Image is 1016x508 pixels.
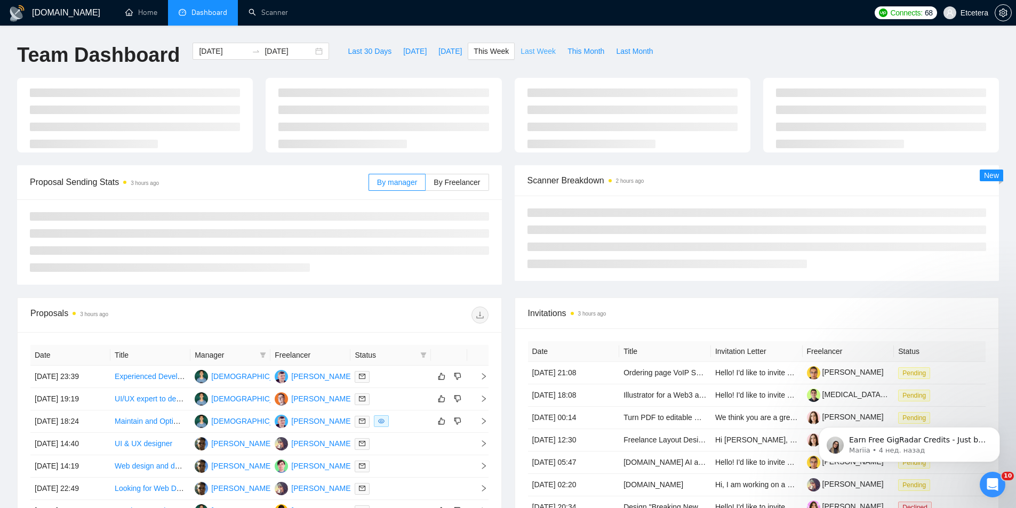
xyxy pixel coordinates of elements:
a: Web design and development in Shopify [115,462,248,470]
span: filter [258,347,268,363]
span: Proposal Sending Stats [30,175,369,189]
th: Date [528,341,620,362]
img: DM [275,459,288,473]
td: [DATE] 14:40 [30,433,110,455]
a: UI/UX expert to design eye catching website [115,394,261,403]
a: II[DEMOGRAPHIC_DATA][PERSON_NAME] [195,416,356,425]
a: II[DEMOGRAPHIC_DATA][PERSON_NAME] [195,394,356,402]
img: PS [275,482,288,495]
td: [DATE] 02:20 [528,474,620,496]
span: user [946,9,954,17]
td: Turn PDF to editable Word File [619,407,711,429]
div: [PERSON_NAME] [211,438,273,449]
iframe: Intercom live chat [980,472,1005,497]
td: Maintain and Optimize a WordPress website used by millions of users [110,410,190,433]
img: AP [195,482,208,495]
time: 3 hours ago [578,311,606,317]
div: [PERSON_NAME] [211,482,273,494]
button: like [435,370,448,383]
td: [DATE] 19:19 [30,388,110,410]
span: like [438,417,445,425]
a: DM[PERSON_NAME] [275,461,353,470]
a: II[DEMOGRAPHIC_DATA][PERSON_NAME] [195,372,356,380]
span: By manager [377,178,417,187]
img: II [195,370,208,383]
span: [DATE] [438,45,462,57]
span: Status [355,349,415,361]
a: Freelance Layout Designer [623,436,713,444]
img: II [195,392,208,406]
iframe: Intercom notifications сообщение [803,405,1016,479]
td: [DATE] 18:24 [30,410,110,433]
a: Experienced Developers Needed for CRM Integration, Website Management, and Email Optimization [115,372,449,381]
img: c1e3-XBZU7ZVvt8WuFWw9ol75I-gR1ylWKZFT98TOmoBBjKBuxC0NiZ0BETjHYhNfg [807,389,820,402]
p: Message from Mariia, sent 4 нед. назад [46,41,184,51]
img: AP [195,459,208,473]
img: II [195,415,208,428]
span: right [471,417,487,425]
a: Turn PDF to editable Word File [623,413,726,422]
a: setting [995,9,1012,17]
td: [DATE] 14:19 [30,455,110,478]
button: Last 30 Days [342,43,397,60]
div: [PERSON_NAME] [211,460,273,472]
div: [PERSON_NAME] [291,482,353,494]
span: dislike [454,394,461,403]
td: [DATE] 12:30 [528,429,620,451]
button: setting [995,4,1012,21]
span: mail [359,396,365,402]
span: Connects: [891,7,923,19]
span: We think you are a great fit for this task. [715,413,846,422]
button: Last Month [610,43,659,60]
img: VS [275,415,288,428]
span: Last Week [521,45,556,57]
span: right [471,395,487,402]
button: dislike [451,370,464,383]
span: like [438,372,445,381]
a: PS[PERSON_NAME] [275,483,353,492]
span: 68 [925,7,933,19]
td: Freelance Layout Designer [619,429,711,451]
input: End date [265,45,313,57]
td: UI & UX designer [110,433,190,455]
span: right [471,373,487,380]
span: to [252,47,260,55]
th: Title [619,341,711,362]
a: [DOMAIN_NAME] [623,480,683,489]
span: This Month [567,45,604,57]
button: This Week [468,43,515,60]
span: eye [378,418,385,424]
td: [DATE] 23:39 [30,366,110,388]
span: Earn Free GigRadar Credits - Just by Sharing Your Story! 💬 Want more credits for sending proposal... [46,31,184,294]
a: UI & UX designer [115,439,172,448]
td: [DATE] 21:08 [528,362,620,384]
td: [DATE] 00:14 [528,407,620,429]
a: VS[PERSON_NAME] [275,372,353,380]
span: right [471,462,487,470]
a: Illustrator for a Web3 and AI Project [623,391,741,399]
td: [DATE] 05:47 [528,451,620,474]
button: [DATE] [397,43,433,60]
td: [DATE] 22:49 [30,478,110,500]
div: [DEMOGRAPHIC_DATA][PERSON_NAME] [211,370,356,382]
div: [DEMOGRAPHIC_DATA][PERSON_NAME] [211,393,356,405]
img: logo [9,5,26,22]
a: AL[PERSON_NAME] [275,394,353,402]
span: right [471,485,487,492]
div: [PERSON_NAME] [291,370,353,382]
button: [DATE] [433,43,468,60]
a: AP[PERSON_NAME] [195,483,273,492]
span: mail [359,418,365,424]
span: mail [359,485,365,491]
a: Pending [898,391,934,399]
img: c1awRfy-_TGqy_QmeA56XV8mJOXoSdeRoQmUTdW33mZiQfIgpYlQIKPiVh5n4nl6mu [807,366,820,380]
a: Pending [898,368,934,377]
span: filter [420,352,427,358]
h1: Team Dashboard [17,43,180,68]
th: Date [30,345,110,366]
time: 3 hours ago [131,180,159,186]
a: Ordering page VoIP Subscriptions [623,368,736,377]
span: dislike [454,372,461,381]
a: Pending [898,480,934,489]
